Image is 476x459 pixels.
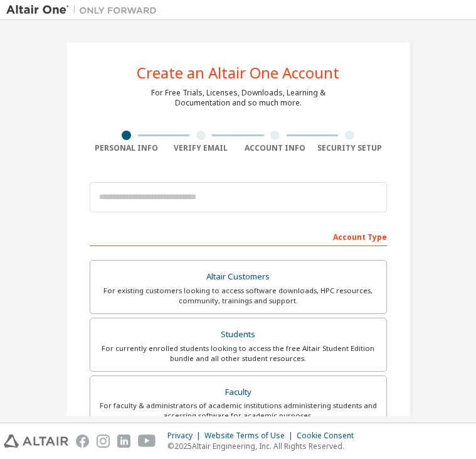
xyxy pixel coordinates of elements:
div: Account Info [238,143,313,153]
img: facebook.svg [76,435,89,448]
div: Website Terms of Use [204,431,297,441]
div: Create an Altair One Account [137,65,339,80]
div: Faculty [98,384,379,401]
img: altair_logo.svg [4,435,68,448]
div: For currently enrolled students looking to access the free Altair Student Edition bundle and all ... [98,343,379,364]
div: Cookie Consent [297,431,361,441]
div: Privacy [167,431,204,441]
img: youtube.svg [138,435,156,448]
div: Altair Customers [98,268,379,286]
div: Security Setup [312,143,387,153]
div: For faculty & administrators of academic institutions administering students and accessing softwa... [98,401,379,421]
div: Account Type [90,226,387,246]
img: Altair One [6,4,163,16]
div: For existing customers looking to access software downloads, HPC resources, community, trainings ... [98,286,379,306]
div: Students [98,326,379,343]
img: linkedin.svg [117,435,130,448]
img: instagram.svg [97,435,110,448]
p: © 2025 Altair Engineering, Inc. All Rights Reserved. [167,441,361,451]
div: For Free Trials, Licenses, Downloads, Learning & Documentation and so much more. [151,88,325,108]
div: Personal Info [90,143,164,153]
div: Verify Email [164,143,238,153]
